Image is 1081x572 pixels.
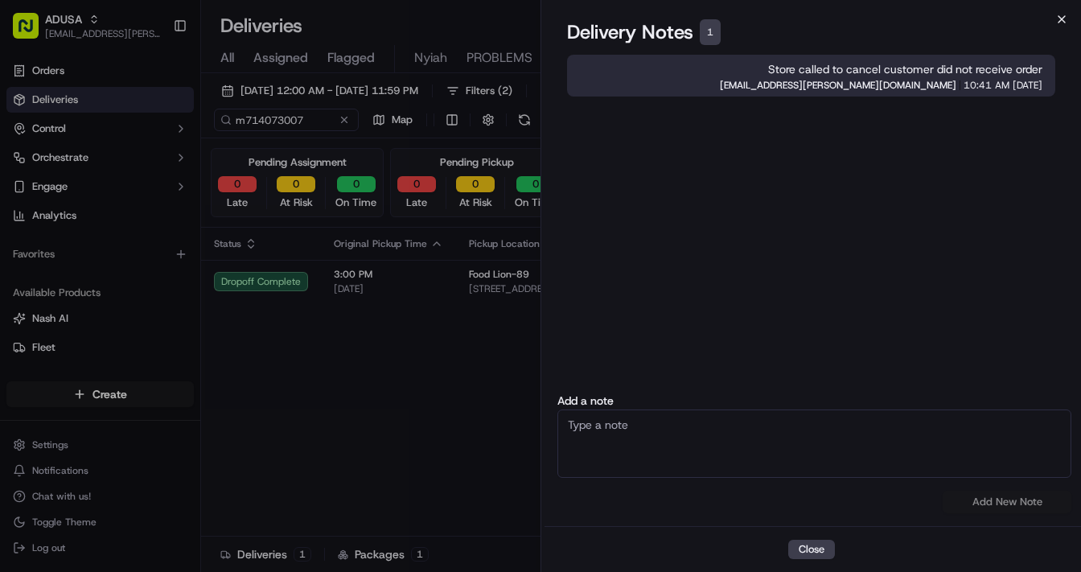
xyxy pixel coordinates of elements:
[16,16,48,48] img: Nash
[16,64,293,90] p: Welcome 👋
[42,104,290,121] input: Got a question? Start typing here...
[10,227,129,256] a: 📗Knowledge Base
[129,227,265,256] a: 💻API Documentation
[55,154,264,170] div: Start new chat
[720,80,956,90] span: [EMAIL_ADDRESS][PERSON_NAME][DOMAIN_NAME]
[700,19,721,45] div: 1
[16,154,45,183] img: 1736555255976-a54dd68f-1ca7-489b-9aae-adbdc363a1c4
[113,272,195,285] a: Powered byPylon
[55,170,203,183] div: We're available if you need us!
[152,233,258,249] span: API Documentation
[16,235,29,248] div: 📗
[788,540,835,559] button: Close
[1013,80,1042,90] span: [DATE]
[136,235,149,248] div: 💻
[160,273,195,285] span: Pylon
[567,19,693,45] h2: Delivery Notes
[557,395,1071,406] label: Add a note
[964,80,1009,90] span: 10:41 AM
[273,158,293,178] button: Start new chat
[32,233,123,249] span: Knowledge Base
[580,61,1042,77] span: Store called to cancel customer did not receive order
